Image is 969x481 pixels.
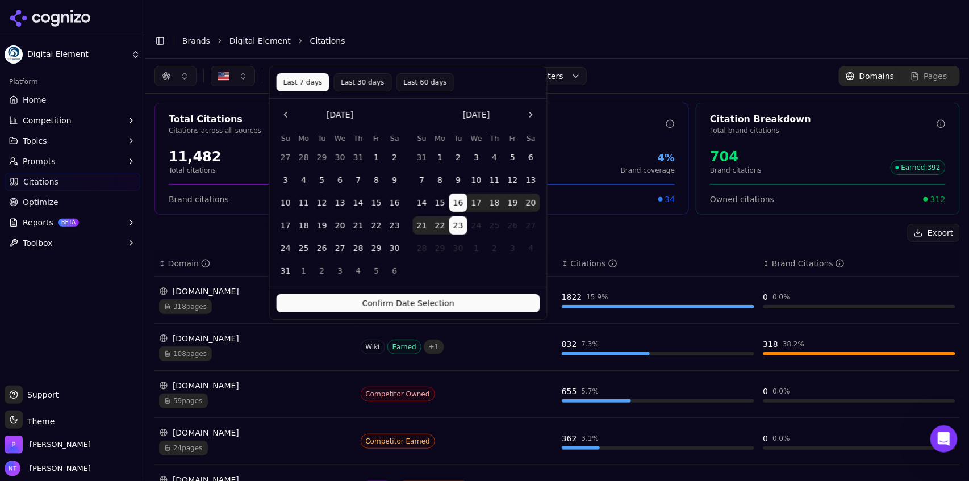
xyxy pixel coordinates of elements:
button: Sunday, August 31st, 2025 [277,262,295,280]
button: Thursday, September 11th, 2025 [486,171,504,189]
button: Sunday, September 21st, 2025, selected [413,216,431,235]
button: Saturday, August 9th, 2025 [386,171,404,189]
button: Monday, September 22nd, 2025, selected [431,216,449,235]
button: Friday, September 5th, 2025 [367,262,386,280]
button: Wednesday, August 20th, 2025 [331,216,349,235]
th: Saturday [386,133,404,144]
span: Prompts [23,156,56,167]
button: Saturday, September 13th, 2025 [522,171,540,189]
button: Today, Tuesday, September 23rd, 2025, selected [449,216,467,235]
button: Topics [5,132,140,150]
img: United States [218,70,229,82]
span: Competition [23,115,72,126]
a: Brands [182,36,210,45]
button: Wednesday, September 3rd, 2025 [467,148,486,166]
button: Sunday, September 14th, 2025 [413,194,431,212]
span: Competitor Earned [361,434,436,449]
div: [DOMAIN_NAME] [159,333,352,344]
span: Earned [387,340,421,354]
div: [DOMAIN_NAME] [159,380,352,391]
div: 0.0 % [772,434,790,443]
div: 0.0 % [772,292,790,302]
th: Thursday [349,133,367,144]
button: Friday, September 19th, 2025, selected [504,194,522,212]
button: Tuesday, August 5th, 2025 [313,171,331,189]
p: Total citations [169,166,222,175]
button: Thursday, August 28th, 2025 [349,239,367,257]
span: 312 [930,194,946,205]
table: September 2025 [413,133,540,257]
button: Sunday, August 3rd, 2025 [277,171,295,189]
button: Monday, September 1st, 2025 [295,262,313,280]
img: Nate Tower [5,461,20,476]
span: Perrill [30,440,91,450]
button: Friday, August 1st, 2025 [367,148,386,166]
button: Last 30 days [333,73,391,91]
button: Friday, September 5th, 2025 [504,148,522,166]
span: Citations [310,35,345,47]
div: 4% [621,150,675,166]
div: Total Citations [169,112,395,126]
button: Toolbox [5,234,140,252]
iframe: Intercom live chat [930,425,958,453]
div: 704 [710,148,762,166]
div: ↕Domain [159,258,352,269]
span: Optimize [23,196,59,208]
button: Wednesday, September 17th, 2025, selected [467,194,486,212]
button: Sunday, August 31st, 2025 [413,148,431,166]
button: Monday, September 8th, 2025 [431,171,449,189]
th: Friday [504,133,522,144]
button: Go to the Next Month [522,106,540,124]
span: Citations [23,176,59,187]
p: Unique domains citing content [440,126,666,135]
span: Owned citations [710,194,774,205]
button: Monday, September 15th, 2025 [431,194,449,212]
button: Go to the Previous Month [277,106,295,124]
button: Tuesday, July 29th, 2025 [313,148,331,166]
th: Tuesday [313,133,331,144]
div: 832 [562,338,577,350]
span: 34 [665,194,675,205]
button: Tuesday, September 9th, 2025 [449,171,467,189]
span: Domains [859,70,895,82]
div: 38.2 % [783,340,804,349]
a: Citations [5,173,140,191]
button: Tuesday, September 2nd, 2025 [313,262,331,280]
button: Thursday, August 21st, 2025 [349,216,367,235]
div: ↕Brand Citations [763,258,956,269]
button: Sunday, July 27th, 2025 [277,148,295,166]
div: 3.1 % [582,434,599,443]
button: Last 60 days [396,73,454,91]
button: Monday, August 25th, 2025 [295,239,313,257]
button: Friday, August 8th, 2025 [367,171,386,189]
div: Citations [571,258,617,269]
button: Wednesday, July 30th, 2025 [331,148,349,166]
th: brandCitationCount [759,251,960,277]
div: Brand Citations [772,258,845,269]
button: Saturday, August 30th, 2025 [386,239,404,257]
button: Sunday, August 17th, 2025 [277,216,295,235]
button: Monday, July 28th, 2025 [295,148,313,166]
div: 15.9 % [587,292,608,302]
th: Monday [295,133,313,144]
button: Wednesday, September 10th, 2025 [467,171,486,189]
div: Platform [5,73,140,91]
p: Citations across all sources [169,126,395,135]
span: Toolbox [23,237,53,249]
button: Export [908,224,960,242]
button: Tuesday, September 16th, 2025, selected [449,194,467,212]
button: Friday, September 12th, 2025 [504,171,522,189]
button: Wednesday, August 13th, 2025 [331,194,349,212]
img: Digital Element [5,45,23,64]
button: Competition [5,111,140,129]
th: Monday [431,133,449,144]
div: ↕Citations [562,258,754,269]
span: 59 pages [159,394,208,408]
button: Confirm Date Selection [277,294,540,312]
button: Monday, September 1st, 2025 [431,148,449,166]
button: Open organization switcher [5,436,91,454]
span: 318 pages [159,299,212,314]
div: 7.3 % [582,340,599,349]
span: Topics [23,135,47,147]
button: Open user button [5,461,91,476]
